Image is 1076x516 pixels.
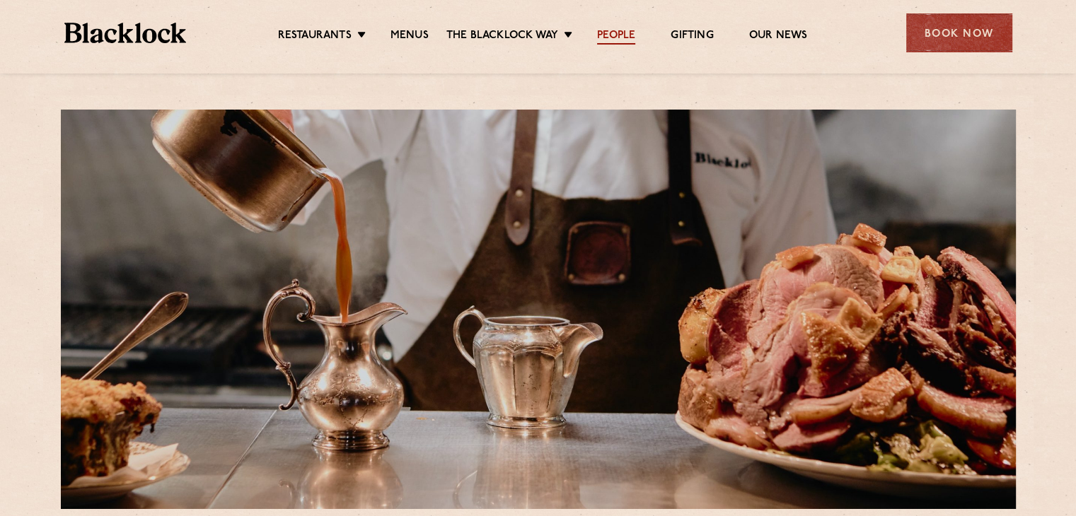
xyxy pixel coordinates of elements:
a: Our News [749,29,808,45]
img: BL_Textured_Logo-footer-cropped.svg [64,23,187,43]
a: Restaurants [278,29,352,45]
a: Gifting [671,29,713,45]
a: The Blacklock Way [446,29,558,45]
a: Menus [391,29,429,45]
div: Book Now [906,13,1012,52]
a: People [597,29,635,45]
